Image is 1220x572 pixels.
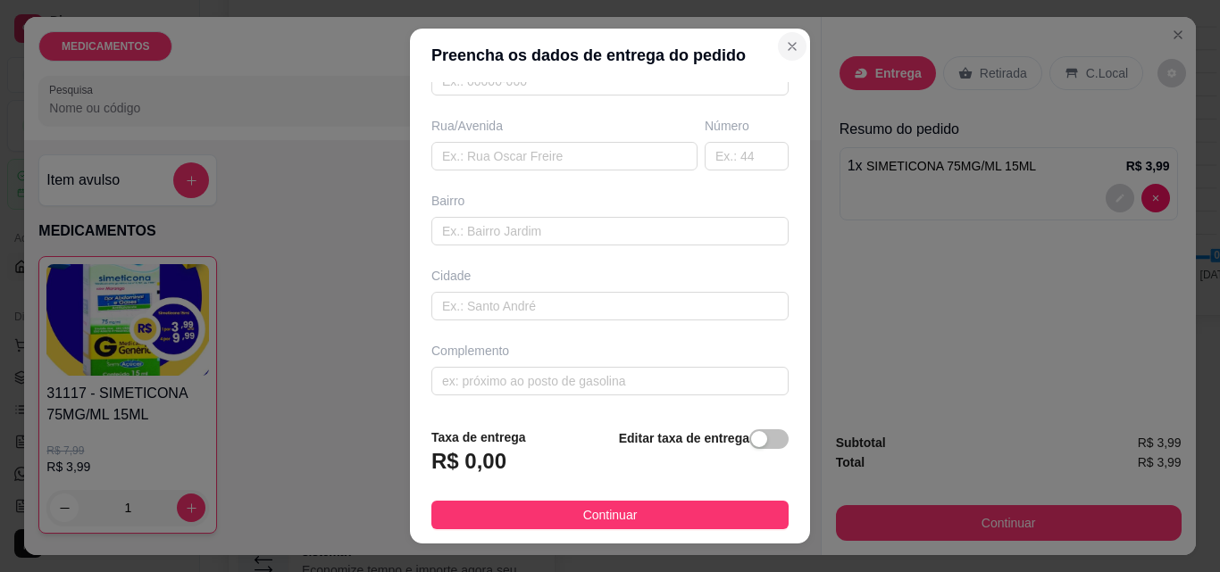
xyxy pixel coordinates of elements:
input: Ex.: Santo André [431,292,789,320]
div: Bairro [431,192,789,210]
button: Close [778,32,806,61]
input: Ex.: Rua Oscar Freire [431,142,698,170]
button: Continuar [431,501,789,529]
strong: Editar taxa de entrega [619,431,749,445]
div: Cidade [431,267,789,285]
input: ex: próximo ao posto de gasolina [431,367,789,395]
div: Rua/Avenida [431,117,698,135]
input: Ex.: Bairro Jardim [431,217,789,245]
span: Continuar [583,505,638,525]
div: Número [705,117,789,135]
strong: Taxa de entrega [431,430,526,444]
h3: R$ 0,00 [431,447,506,476]
header: Preencha os dados de entrega do pedido [410,29,810,82]
div: Complemento [431,342,789,360]
input: Ex.: 44 [705,142,789,170]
